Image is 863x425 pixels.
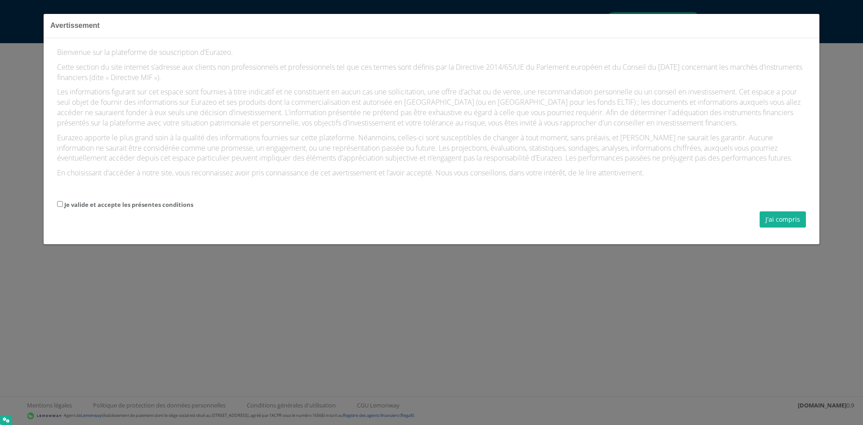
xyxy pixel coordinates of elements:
h3: Avertissement [50,21,813,31]
label: Je valide et accepte les présentes conditions [64,201,193,209]
p: Bienvenue sur la plateforme de souscription d’Eurazeo. [57,47,806,58]
button: J'ai compris [760,211,806,228]
p: Cette section du site internet s’adresse aux clients non professionnels et professionnels tel que... [57,62,806,83]
p: En choisissant d’accéder à notre site, vous reconnaissez avoir pris connaissance de cet avertisse... [57,168,806,178]
p: Eurazeo apporte le plus grand soin à la qualité des informations fournies sur cette plateforme. N... [57,133,806,164]
p: Les informations figurant sur cet espace sont fournies à titre indicatif et ne constituent en auc... [57,87,806,128]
